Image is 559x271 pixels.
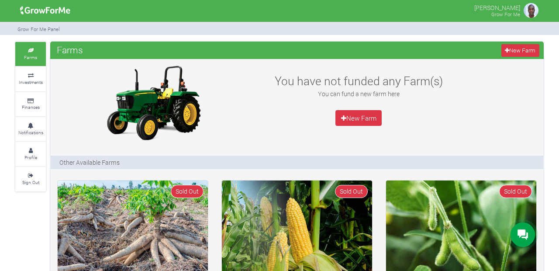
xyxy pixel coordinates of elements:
img: growforme image [522,2,540,19]
small: Investments [19,79,43,85]
small: Finances [22,104,40,110]
small: Notifications [18,129,43,135]
span: Sold Out [335,185,368,198]
p: You can fund a new farm here [264,89,453,98]
a: New Farm [335,110,382,126]
a: Investments [15,67,46,91]
small: Farms [24,54,37,60]
h3: You have not funded any Farm(s) [264,74,453,88]
a: New Farm [501,44,539,57]
small: Grow For Me [491,11,520,17]
small: Sign Out [22,179,39,185]
a: Farms [15,42,46,66]
img: growforme image [99,63,208,142]
a: Finances [15,92,46,116]
small: Profile [24,154,37,160]
span: Sold Out [499,185,532,198]
a: Profile [15,142,46,166]
img: growforme image [17,2,73,19]
span: Farms [55,41,85,59]
span: Sold Out [171,185,204,198]
a: Notifications [15,117,46,141]
p: Other Available Farms [59,158,120,167]
p: [PERSON_NAME] [474,2,520,12]
small: Grow For Me Panel [17,26,60,32]
a: Sign Out [15,167,46,191]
